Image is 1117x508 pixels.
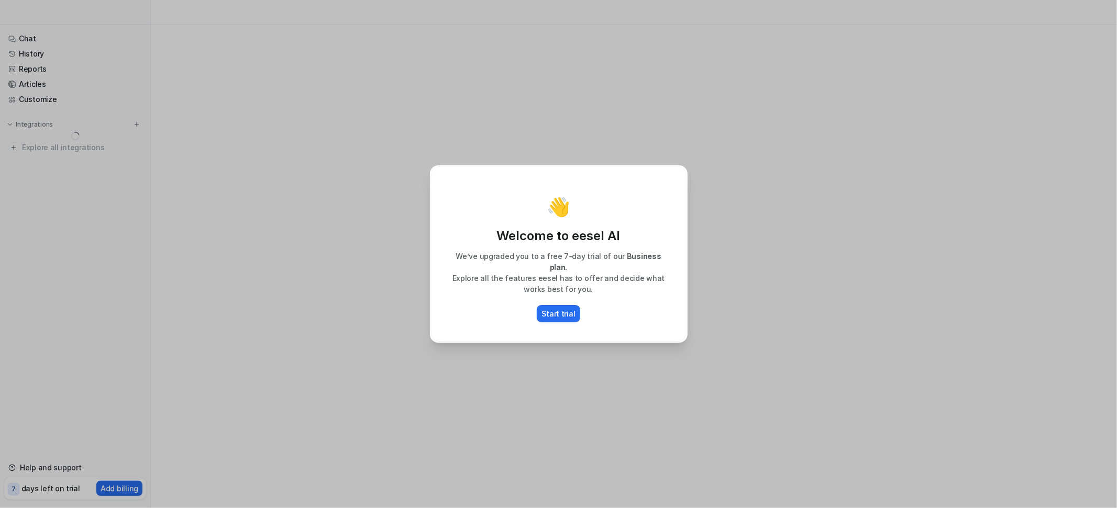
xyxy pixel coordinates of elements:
p: Explore all the features eesel has to offer and decide what works best for you. [442,273,676,295]
p: 👋 [547,196,570,217]
p: Start trial [542,308,576,319]
p: We’ve upgraded you to a free 7-day trial of our [442,251,676,273]
p: Welcome to eesel AI [442,228,676,244]
button: Start trial [537,305,581,322]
